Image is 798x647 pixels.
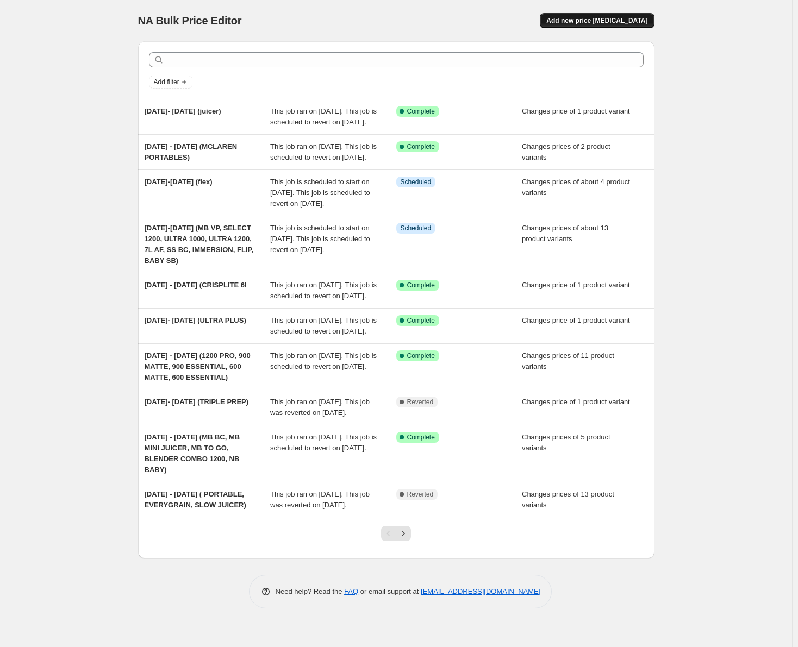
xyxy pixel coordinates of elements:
[270,433,377,452] span: This job ran on [DATE]. This job is scheduled to revert on [DATE].
[407,142,435,151] span: Complete
[407,316,435,325] span: Complete
[270,490,370,509] span: This job ran on [DATE]. This job was reverted on [DATE].
[396,526,411,541] button: Next
[407,351,435,360] span: Complete
[407,433,435,442] span: Complete
[145,490,246,509] span: [DATE] - [DATE] ( PORTABLE, EVERYGRAIN, SLOW JUICER)
[276,587,345,595] span: Need help? Read the
[145,107,221,115] span: [DATE]- [DATE] (juicer)
[344,587,358,595] a: FAQ
[522,316,630,324] span: Changes price of 1 product variant
[407,490,434,499] span: Reverted
[270,281,377,300] span: This job ran on [DATE]. This job is scheduled to revert on [DATE].
[149,76,192,89] button: Add filter
[401,178,432,186] span: Scheduled
[407,281,435,290] span: Complete
[522,433,610,452] span: Changes prices of 5 product variants
[401,224,432,233] span: Scheduled
[270,107,377,126] span: This job ran on [DATE]. This job is scheduled to revert on [DATE].
[522,224,608,243] span: Changes prices of about 13 product variants
[270,351,377,370] span: This job ran on [DATE]. This job is scheduled to revert on [DATE].
[145,316,246,324] span: [DATE]- [DATE] (ULTRA PLUS)
[522,398,630,406] span: Changes price of 1 product variant
[270,178,370,208] span: This job is scheduled to start on [DATE]. This job is scheduled to revert on [DATE].
[138,15,242,27] span: NA Bulk Price Editor
[145,398,249,406] span: [DATE]- [DATE] (TRIPLE PREP)
[270,398,370,417] span: This job ran on [DATE]. This job was reverted on [DATE].
[522,490,614,509] span: Changes prices of 13 product variants
[145,224,254,265] span: [DATE]-[DATE] (MB VP, SELECT 1200, ULTRA 1000, ULTRA 1200, 7L AF, SS BC, IMMERSION, FLIP, BABY SB)
[145,351,251,381] span: [DATE] - [DATE] (1200 PRO, 900 MATTE, 900 ESSENTIAL, 600 MATTE, 600 ESSENTIAL)
[407,398,434,406] span: Reverted
[381,526,411,541] nav: Pagination
[145,142,238,161] span: [DATE] - [DATE] (MCLAREN PORTABLES)
[522,142,610,161] span: Changes prices of 2 product variants
[270,224,370,254] span: This job is scheduled to start on [DATE]. This job is scheduled to revert on [DATE].
[522,351,614,370] span: Changes prices of 11 product variants
[270,142,377,161] span: This job ran on [DATE]. This job is scheduled to revert on [DATE].
[145,433,240,474] span: [DATE] - [DATE] (MB BC, MB MINI JUICER, MB TO GO, BLENDER COMBO 1200, NB BABY)
[407,107,435,116] span: Complete
[522,178,630,197] span: Changes prices of about 4 product variants
[154,78,179,86] span: Add filter
[145,178,213,186] span: [DATE]-[DATE] (flex)
[522,107,630,115] span: Changes price of 1 product variant
[270,316,377,335] span: This job ran on [DATE]. This job is scheduled to revert on [DATE].
[145,281,247,289] span: [DATE] - [DATE] (CRISPLITE 6l
[540,13,654,28] button: Add new price [MEDICAL_DATA]
[546,16,647,25] span: Add new price [MEDICAL_DATA]
[421,587,540,595] a: [EMAIL_ADDRESS][DOMAIN_NAME]
[358,587,421,595] span: or email support at
[522,281,630,289] span: Changes price of 1 product variant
